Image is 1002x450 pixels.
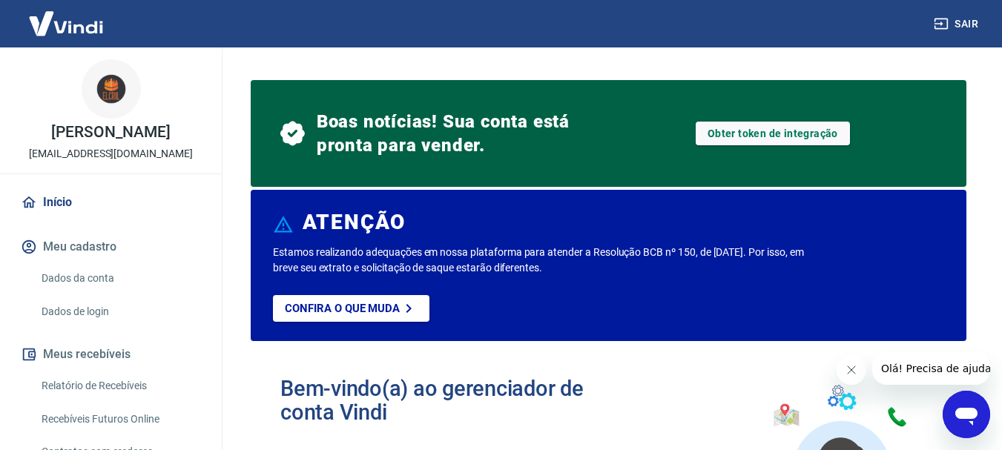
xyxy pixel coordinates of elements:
[317,110,609,157] span: Boas notícias! Sua conta está pronta para vender.
[18,338,204,371] button: Meus recebíveis
[36,404,204,434] a: Recebíveis Futuros Online
[18,1,114,46] img: Vindi
[29,146,193,162] p: [EMAIL_ADDRESS][DOMAIN_NAME]
[943,391,990,438] iframe: Botão para abrir a janela de mensagens
[18,186,204,219] a: Início
[273,295,429,322] a: Confira o que muda
[837,355,866,385] iframe: Fechar mensagem
[36,371,204,401] a: Relatório de Recebíveis
[82,59,141,119] img: dbdd4711-c482-437f-a5f1-b3fd34e5259b.jpeg
[36,263,204,294] a: Dados da conta
[285,302,400,315] p: Confira o que muda
[273,245,810,276] p: Estamos realizando adequações em nossa plataforma para atender a Resolução BCB nº 150, de [DATE]....
[51,125,170,140] p: [PERSON_NAME]
[931,10,984,38] button: Sair
[18,231,204,263] button: Meu cadastro
[872,352,990,385] iframe: Mensagem da empresa
[36,297,204,327] a: Dados de login
[280,377,609,424] h2: Bem-vindo(a) ao gerenciador de conta Vindi
[303,215,406,230] h6: ATENÇÃO
[696,122,850,145] a: Obter token de integração
[9,10,125,22] span: Olá! Precisa de ajuda?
